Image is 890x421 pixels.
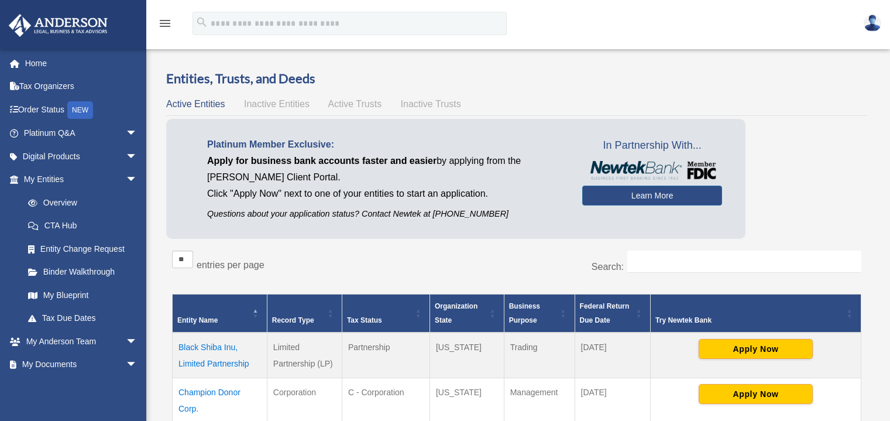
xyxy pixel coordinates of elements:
[244,99,310,109] span: Inactive Entities
[126,376,149,400] span: arrow_drop_down
[126,122,149,146] span: arrow_drop_down
[195,16,208,29] i: search
[126,168,149,192] span: arrow_drop_down
[342,294,429,333] th: Tax Status: Activate to sort
[8,330,155,353] a: My Anderson Teamarrow_drop_down
[8,52,155,75] a: Home
[575,333,650,378] td: [DATE]
[8,168,149,191] a: My Entitiesarrow_drop_down
[435,302,477,324] span: Organization State
[207,207,565,221] p: Questions about your application status? Contact Newtek at [PHONE_NUMBER]
[207,153,565,186] p: by applying from the [PERSON_NAME] Client Portal.
[16,307,149,330] a: Tax Due Dates
[588,161,716,180] img: NewtekBankLogoSM.png
[197,260,264,270] label: entries per page
[8,353,155,376] a: My Documentsarrow_drop_down
[5,14,111,37] img: Anderson Advisors Platinum Portal
[328,99,382,109] span: Active Trusts
[173,333,267,378] td: Black Shiba Inu, Limited Partnership
[126,330,149,354] span: arrow_drop_down
[67,101,93,119] div: NEW
[580,302,630,324] span: Federal Return Due Date
[267,333,342,378] td: Limited Partnership (LP)
[126,145,149,169] span: arrow_drop_down
[504,294,575,333] th: Business Purpose: Activate to sort
[509,302,540,324] span: Business Purpose
[207,186,565,202] p: Click "Apply Now" next to one of your entities to start an application.
[166,99,225,109] span: Active Entities
[158,16,172,30] i: menu
[582,136,722,155] span: In Partnership With...
[173,294,267,333] th: Entity Name: Activate to invert sorting
[504,333,575,378] td: Trading
[207,136,565,153] p: Platinum Member Exclusive:
[16,261,149,284] a: Binder Walkthrough
[207,156,437,166] span: Apply for business bank accounts faster and easier
[401,99,461,109] span: Inactive Trusts
[699,339,813,359] button: Apply Now
[575,294,650,333] th: Federal Return Due Date: Activate to sort
[655,313,843,327] div: Try Newtek Bank
[342,333,429,378] td: Partnership
[347,316,382,324] span: Tax Status
[177,316,218,324] span: Entity Name
[864,15,881,32] img: User Pic
[158,20,172,30] a: menu
[8,75,155,98] a: Tax Organizers
[272,316,314,324] span: Record Type
[16,283,149,307] a: My Blueprint
[16,191,143,214] a: Overview
[16,214,149,238] a: CTA Hub
[126,353,149,377] span: arrow_drop_down
[16,237,149,261] a: Entity Change Request
[8,98,155,122] a: Order StatusNEW
[8,122,155,145] a: Platinum Q&Aarrow_drop_down
[166,70,867,88] h3: Entities, Trusts, and Deeds
[8,376,155,399] a: Billingarrow_drop_down
[651,294,861,333] th: Try Newtek Bank : Activate to sort
[592,262,624,272] label: Search:
[8,145,155,168] a: Digital Productsarrow_drop_down
[699,384,813,404] button: Apply Now
[429,294,504,333] th: Organization State: Activate to sort
[582,186,722,206] a: Learn More
[267,294,342,333] th: Record Type: Activate to sort
[429,333,504,378] td: [US_STATE]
